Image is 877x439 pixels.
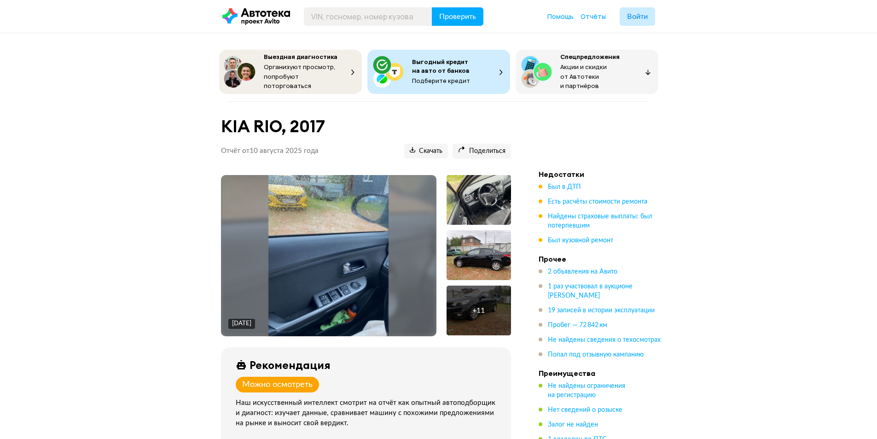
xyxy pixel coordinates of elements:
[548,237,613,244] span: Был кузовной ремонт
[221,146,319,156] p: Отчёт от 10 августа 2025 года
[548,283,633,299] span: 1 раз участвовал в аукционе [PERSON_NAME]
[548,307,655,314] span: 19 записей в истории эксплуатации
[539,254,668,263] h4: Прочее
[548,269,617,275] span: 2 объявления на Авито
[453,144,511,158] button: Поделиться
[221,117,511,136] h1: KIA RIO, 2017
[627,13,648,20] span: Войти
[548,337,661,343] span: Не найдены сведения о техосмотрах
[581,12,606,21] a: Отчёты
[548,213,652,229] span: Найдены страховые выплаты: был потерпевшим
[472,306,485,315] div: + 11
[250,358,331,371] div: Рекомендация
[548,322,607,328] span: Пробег — 72 842 км
[439,13,476,20] span: Проверить
[539,369,668,378] h4: Преимущества
[547,12,574,21] a: Помощь
[620,7,655,26] button: Войти
[236,398,500,428] div: Наш искусственный интеллект смотрит на отчёт как опытный автоподборщик и диагност: изучает данные...
[268,175,389,336] img: Main car
[304,7,432,26] input: VIN, госномер, номер кузова
[458,147,505,156] span: Поделиться
[548,184,581,190] span: Был в ДТП
[560,63,607,90] span: Акции и скидки от Автотеки и партнёров
[264,53,337,61] span: Выездная диагностика
[548,383,625,398] span: Не найдены ограничения на регистрацию
[412,58,470,75] span: Выгодный кредит на авто от банков
[219,50,362,94] button: Выездная диагностикаОрганизуют просмотр, попробуют поторговаться
[548,421,598,428] span: Залог не найден
[410,147,442,156] span: Скачать
[412,76,470,85] span: Подберите кредит
[404,144,448,158] button: Скачать
[548,351,644,358] span: Попал под отзывную кампанию
[242,380,313,390] div: Можно осмотреть
[548,199,647,205] span: Есть расчёты стоимости ремонта
[548,407,622,413] span: Нет сведений о розыске
[264,63,336,90] span: Организуют просмотр, попробуют поторговаться
[432,7,483,26] button: Проверить
[539,170,668,179] h4: Недостатки
[516,50,658,94] button: СпецпредложенияАкции и скидки от Автотеки и партнёров
[232,320,251,328] div: [DATE]
[560,53,620,61] span: Спецпредложения
[367,50,510,94] button: Выгодный кредит на авто от банковПодберите кредит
